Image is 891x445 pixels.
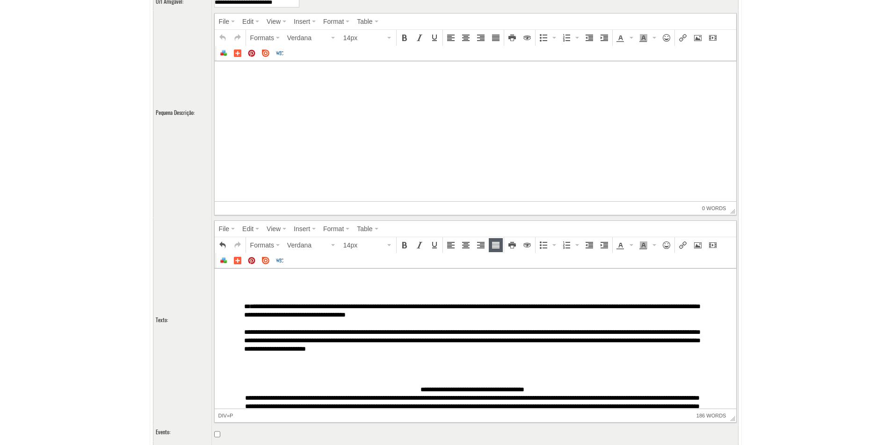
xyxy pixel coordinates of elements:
[597,31,611,45] div: Increase indent
[357,225,372,233] span: Table
[474,31,488,45] div: Align right
[427,31,442,45] div: Underline
[231,238,245,252] div: Redo
[287,240,329,250] span: Verdana
[659,238,674,252] div: Emoticons
[250,241,274,249] span: Formats
[153,218,211,425] td: :
[459,238,473,252] div: Align center
[659,31,674,45] div: Emoticons
[231,31,245,45] div: Redo
[676,238,690,252] div: Insert/edit link
[520,31,534,45] div: Preview
[227,413,230,418] div: »
[216,31,230,45] div: Undo
[245,254,258,267] div: Insert Pinterest
[153,425,211,441] td: :
[696,409,726,422] span: 186 words
[427,238,442,252] div: Underline
[706,31,720,45] div: Insert/edit media
[444,31,458,45] div: Align left
[215,61,736,201] iframe: Rich Text Area. Press ALT-F9 for menu. Press ALT-F10 for toolbar. Press ALT-0 for help
[559,238,581,252] div: Numbered list
[413,238,427,252] div: Italic
[582,31,596,45] div: Decrease indent
[474,238,488,252] div: Align right
[259,254,272,267] div: Insert Issuu
[702,202,726,215] span: 0 words
[614,238,636,252] div: Text color
[230,413,233,418] div: p
[706,238,720,252] div: Insert/edit media
[215,268,736,409] iframe: To enrich screen reader interactions, please activate Accessibility in Grammarly extension settings
[250,34,274,42] span: Formats
[231,47,244,60] div: Insert Addthis
[267,225,281,233] span: View
[156,428,169,436] label: Evento
[219,18,230,25] span: File
[536,31,558,45] div: Bullet list
[156,109,194,117] label: Pequena Descrição
[217,47,230,60] div: Insert Component
[294,225,310,233] span: Insert
[245,47,258,60] div: Insert Pinterest
[242,225,254,233] span: Edit
[597,238,611,252] div: Increase indent
[357,18,372,25] span: Table
[343,33,385,42] span: 14px
[216,238,230,252] div: Undo
[444,238,458,252] div: Align left
[340,31,395,45] div: Font Sizes
[242,18,254,25] span: Edit
[287,33,329,42] span: Verdana
[340,238,395,252] div: Font Sizes
[637,238,659,252] div: Background color
[505,238,519,252] div: Print
[284,238,339,252] div: Font Family
[294,18,310,25] span: Insert
[413,31,427,45] div: Italic
[691,31,705,45] div: Insert/edit image
[273,254,286,267] div: W3C Validator
[218,413,227,418] div: div
[559,31,581,45] div: Numbered list
[536,238,558,252] div: Bullet list
[398,238,412,252] div: Bold
[489,31,503,45] div: Justify
[231,254,244,267] div: Insert Addthis
[676,31,690,45] div: Insert/edit link
[323,225,344,233] span: Format
[637,31,659,45] div: Background color
[267,18,281,25] span: View
[259,47,272,60] div: Insert Issuu
[489,238,503,252] div: Justify
[691,238,705,252] div: Insert/edit image
[156,316,167,324] label: Texto
[219,225,230,233] span: File
[614,31,636,45] div: Text color
[520,238,534,252] div: Preview
[217,254,230,267] div: Insert Component
[459,31,473,45] div: Align center
[505,31,519,45] div: Print
[582,238,596,252] div: Decrease indent
[284,31,339,45] div: Font Family
[153,10,211,218] td: :
[273,47,286,60] div: W3C Validator
[323,18,344,25] span: Format
[343,240,385,250] span: 14px
[398,31,412,45] div: Bold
